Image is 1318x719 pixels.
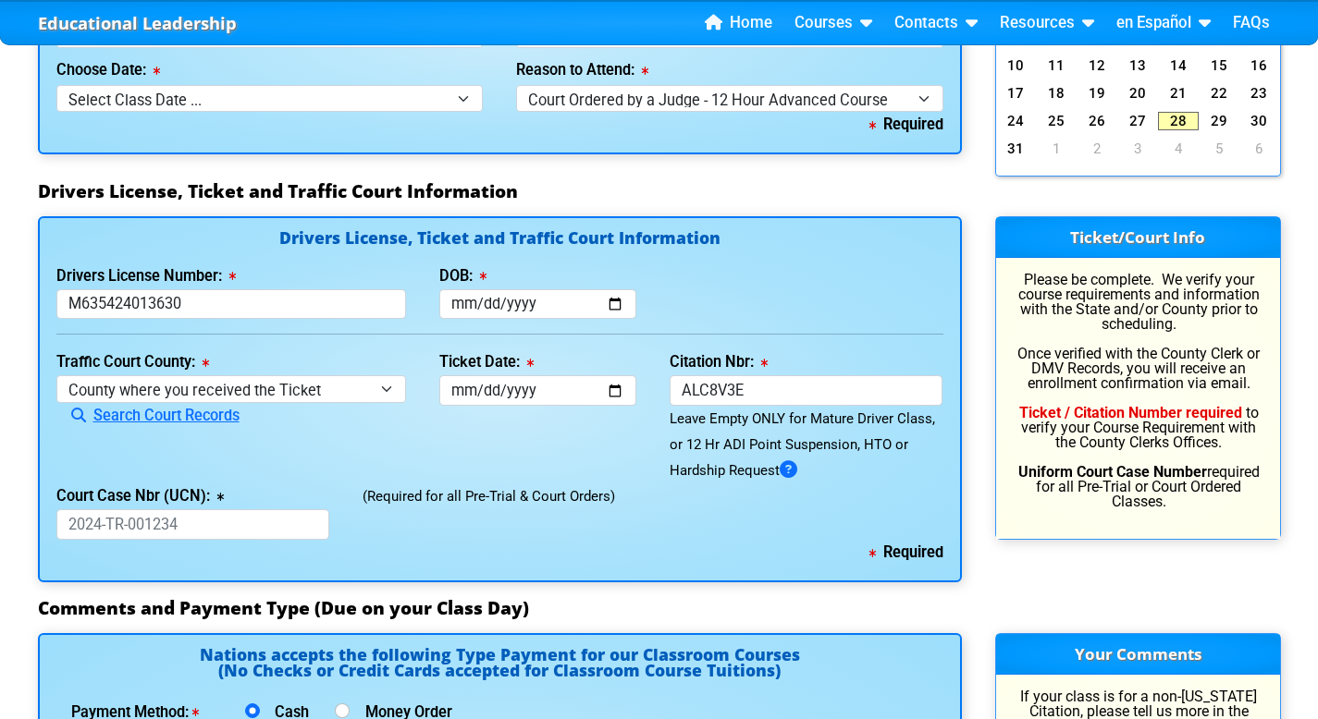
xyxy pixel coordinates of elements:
[439,289,636,320] input: mm/dd/yyyy
[1226,9,1277,37] a: FAQs
[1036,56,1077,75] a: 11
[869,543,943,561] b: Required
[1239,84,1280,103] a: 23
[38,8,237,39] a: Educational Leadership
[346,483,959,540] div: (Required for all Pre-Trial & Court Orders)
[1239,140,1280,158] a: 6
[38,180,1281,202] h3: Drivers License, Ticket and Traffic Court Information
[1117,84,1158,103] a: 20
[1199,112,1239,130] a: 29
[439,375,636,406] input: mm/dd/yyyy
[1077,84,1117,103] a: 19
[56,355,209,370] label: Traffic Court County:
[56,63,160,78] label: Choose Date:
[670,355,768,370] label: Citation Nbr:
[48,48,203,63] div: Domain: [DOMAIN_NAME]
[56,489,224,504] label: Court Case Nbr (UCN):
[516,63,648,78] label: Reason to Attend:
[56,647,943,686] h4: Nations accepts the following Type Payment for our Classroom Courses (No Checks or Credit Cards a...
[52,30,91,44] div: v 4.0.25
[1013,273,1263,509] p: Please be complete. We verify your course requirements and information with the State and/or Coun...
[50,107,65,122] img: tab_domain_overview_orange.svg
[670,406,943,483] div: Leave Empty ONLY for Mature Driver Class, or 12 Hr ADI Point Suspension, HTO or Hardship Request
[1019,404,1242,421] b: Ticket / Citation Number required
[56,269,236,284] label: Drivers License Number:
[184,107,199,122] img: tab_keywords_by_traffic_grey.svg
[869,116,943,133] b: Required
[996,217,1280,258] h3: Ticket/Court Info
[1158,84,1199,103] a: 21
[996,56,1037,75] a: 10
[1036,84,1077,103] a: 18
[1036,140,1077,158] a: 1
[787,9,880,37] a: Courses
[30,48,44,63] img: website_grey.svg
[56,289,407,320] input: License or Florida ID Card Nbr
[1158,112,1199,130] a: 28
[697,9,780,37] a: Home
[56,230,943,250] h4: Drivers License, Ticket and Traffic Court Information
[996,112,1037,130] a: 24
[1239,112,1280,130] a: 30
[1077,112,1117,130] a: 26
[670,375,943,406] input: Format: A15CHIC or 1234-ABC
[996,634,1280,675] h3: Your Comments
[204,109,312,121] div: Keywords by Traffic
[1036,112,1077,130] a: 25
[1199,140,1239,158] a: 5
[1018,463,1207,481] b: Uniform Court Case Number
[1117,56,1158,75] a: 13
[996,140,1037,158] a: 31
[70,109,166,121] div: Domain Overview
[30,30,44,44] img: logo_orange.svg
[56,407,240,424] a: Search Court Records
[439,355,534,370] label: Ticket Date:
[1158,56,1199,75] a: 14
[1158,140,1199,158] a: 4
[1117,140,1158,158] a: 3
[56,509,330,540] input: 2024-TR-001234
[1077,140,1117,158] a: 2
[1199,56,1239,75] a: 15
[1117,112,1158,130] a: 27
[887,9,985,37] a: Contacts
[996,84,1037,103] a: 17
[992,9,1102,37] a: Resources
[1077,56,1117,75] a: 12
[1239,56,1280,75] a: 16
[38,597,1281,619] h3: Comments and Payment Type (Due on your Class Day)
[439,269,487,284] label: DOB:
[1199,84,1239,103] a: 22
[1109,9,1218,37] a: en Español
